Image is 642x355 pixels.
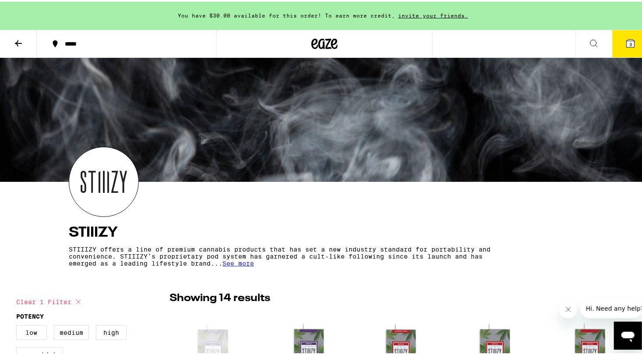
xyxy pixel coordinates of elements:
[16,323,47,338] label: Low
[69,224,580,238] h4: STIIIZY
[69,146,138,215] img: STIIIZY logo
[69,244,503,265] p: STIIIZY offers a line of premium cannabis products that has set a new industry standard for porta...
[16,311,44,318] legend: Potency
[614,320,642,348] iframe: Button to launch messaging window
[178,11,395,17] span: You have $30.00 available for this order! To earn more credit,
[5,6,63,13] span: Hi. Need any help?
[222,258,254,265] span: See more
[169,289,270,304] p: Showing 14 results
[16,289,84,311] button: Clear 1 filter
[560,299,577,316] iframe: Close message
[54,323,89,338] label: Medium
[395,11,471,17] span: invite your friends.
[581,297,642,316] iframe: Message from company
[96,323,127,338] label: High
[629,40,632,45] span: 3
